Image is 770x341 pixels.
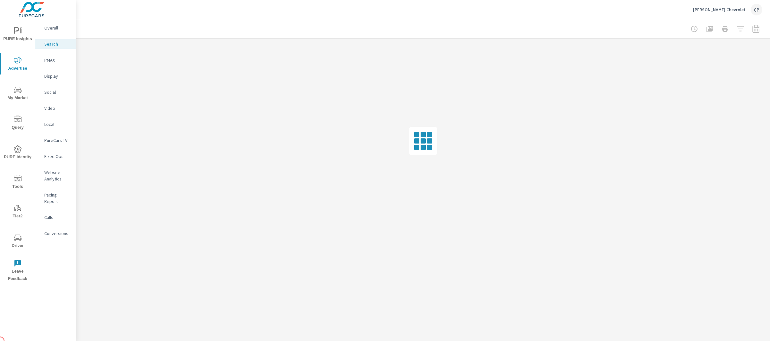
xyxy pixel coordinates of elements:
[35,213,76,222] div: Calls
[35,229,76,238] div: Conversions
[44,192,71,205] p: Pacing Report
[35,168,76,184] div: Website Analytics
[693,7,746,13] p: [PERSON_NAME] Chevrolet
[2,175,33,190] span: Tools
[35,190,76,206] div: Pacing Report
[2,145,33,161] span: PURE Identity
[35,152,76,161] div: Fixed Ops
[44,41,71,47] p: Search
[44,121,71,127] p: Local
[44,57,71,63] p: PMAX
[44,153,71,160] p: Fixed Ops
[44,25,71,31] p: Overall
[35,103,76,113] div: Video
[35,136,76,145] div: PureCars TV
[44,137,71,144] p: PureCars TV
[2,86,33,102] span: My Market
[35,39,76,49] div: Search
[2,57,33,72] span: Advertise
[44,214,71,221] p: Calls
[44,89,71,95] p: Social
[2,204,33,220] span: Tier2
[35,55,76,65] div: PMAX
[35,23,76,33] div: Overall
[44,73,71,79] p: Display
[2,27,33,43] span: PURE Insights
[2,116,33,131] span: Query
[2,234,33,249] span: Driver
[44,230,71,237] p: Conversions
[44,105,71,111] p: Video
[35,87,76,97] div: Social
[0,19,35,285] div: nav menu
[35,71,76,81] div: Display
[2,259,33,283] span: Leave Feedback
[44,169,71,182] p: Website Analytics
[751,4,762,15] div: CP
[35,119,76,129] div: Local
